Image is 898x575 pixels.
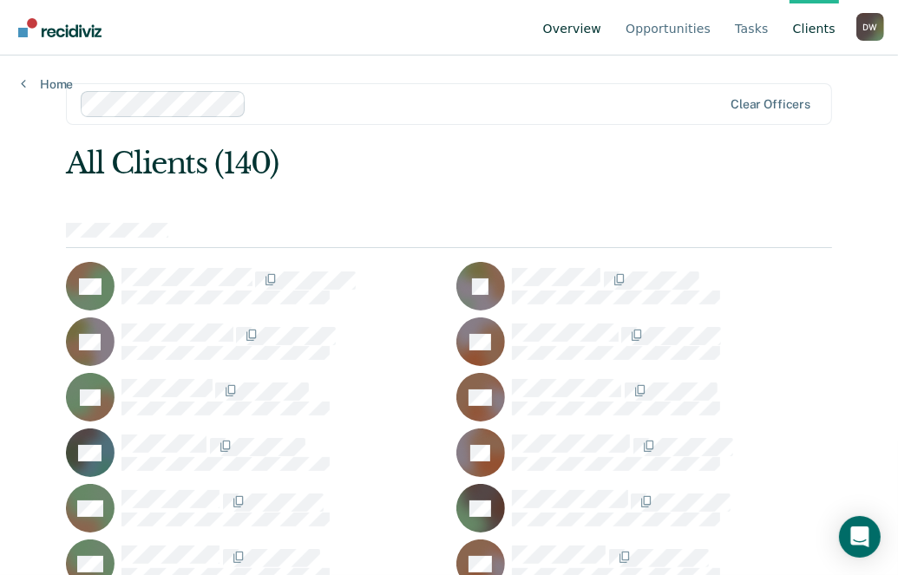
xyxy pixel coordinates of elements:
div: Open Intercom Messenger [839,516,881,558]
div: D W [856,13,884,41]
a: Home [21,76,73,92]
div: Clear officers [731,97,810,112]
button: Profile dropdown button [856,13,884,41]
div: All Clients (140) [66,146,679,181]
img: Recidiviz [18,18,102,37]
